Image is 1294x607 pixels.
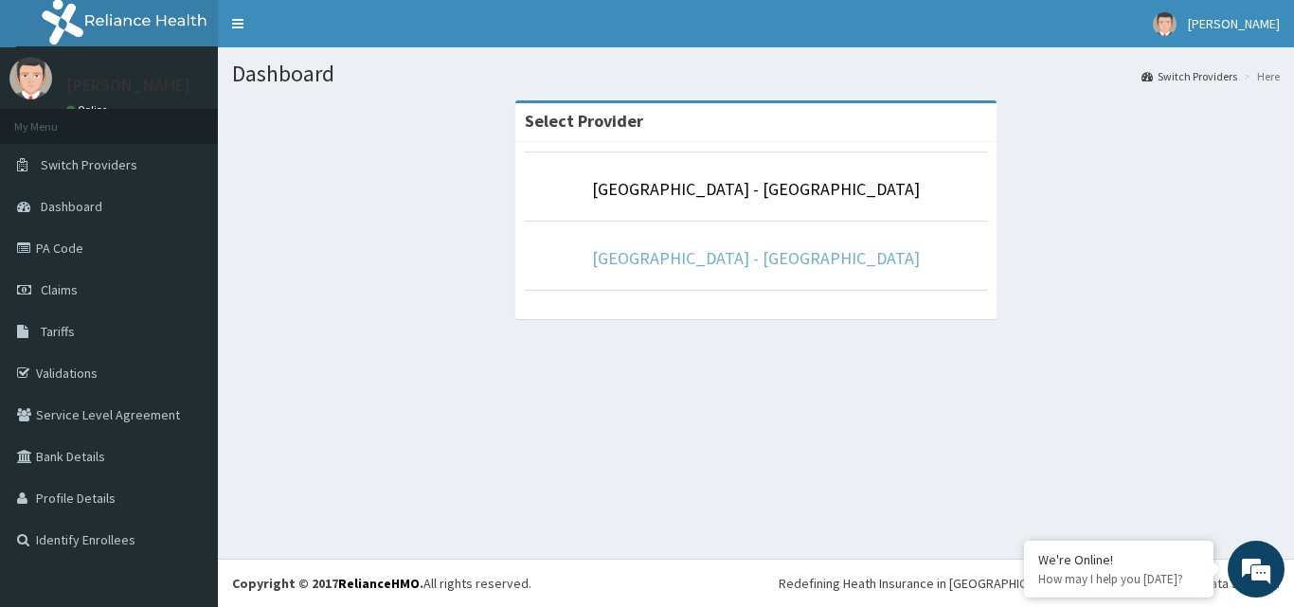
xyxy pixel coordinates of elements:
strong: Select Provider [525,110,643,132]
footer: All rights reserved. [218,559,1294,607]
span: Dashboard [41,198,102,215]
strong: Copyright © 2017 . [232,575,423,592]
span: Switch Providers [41,156,137,173]
span: [PERSON_NAME] [1188,15,1280,32]
a: Online [66,103,112,116]
img: User Image [1153,12,1177,36]
img: User Image [9,57,52,99]
span: Tariffs [41,323,75,340]
p: [PERSON_NAME] [66,77,190,94]
a: RelianceHMO [338,575,420,592]
p: How may I help you today? [1038,571,1199,587]
div: Redefining Heath Insurance in [GEOGRAPHIC_DATA] using Telemedicine and Data Science! [779,574,1280,593]
a: Switch Providers [1141,68,1237,84]
a: [GEOGRAPHIC_DATA] - [GEOGRAPHIC_DATA] [592,178,920,200]
a: [GEOGRAPHIC_DATA] - [GEOGRAPHIC_DATA] [592,247,920,269]
h1: Dashboard [232,62,1280,86]
li: Here [1239,68,1280,84]
span: Claims [41,281,78,298]
div: We're Online! [1038,551,1199,568]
